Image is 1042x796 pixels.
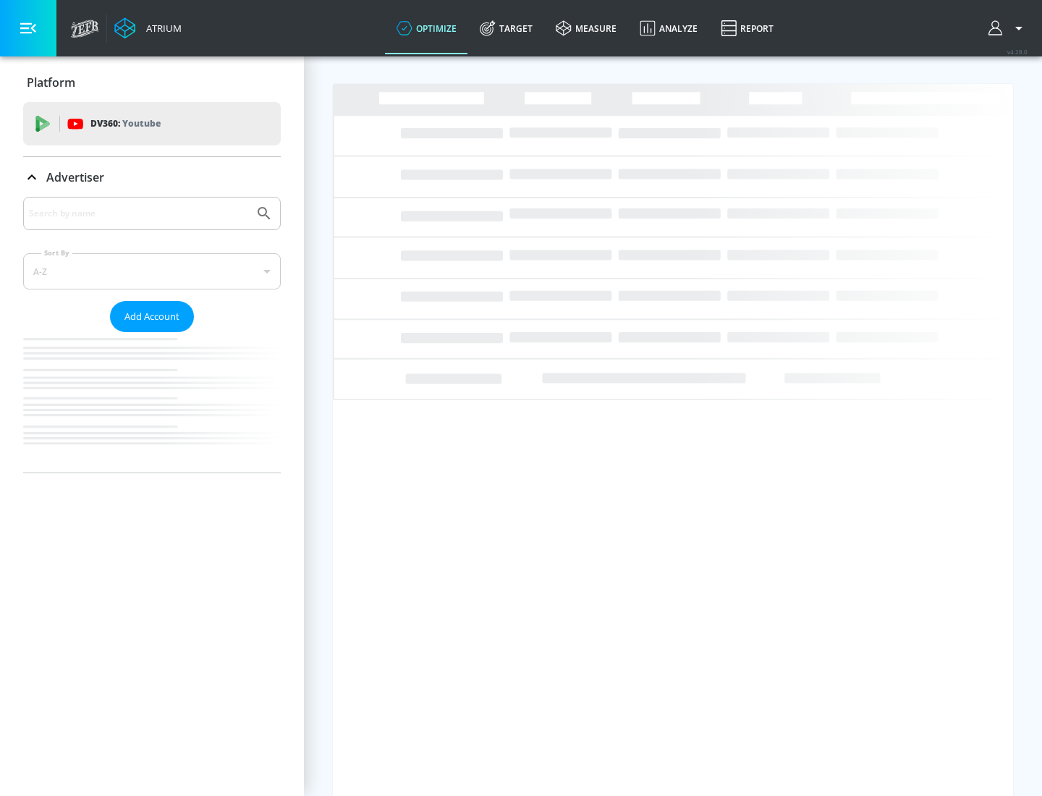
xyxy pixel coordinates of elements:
[468,2,544,54] a: Target
[23,62,281,103] div: Platform
[23,253,281,289] div: A-Z
[140,22,182,35] div: Atrium
[29,204,248,223] input: Search by name
[23,102,281,145] div: DV360: Youtube
[41,248,72,258] label: Sort By
[90,116,161,132] p: DV360:
[1007,48,1028,56] span: v 4.28.0
[23,197,281,473] div: Advertiser
[27,75,75,90] p: Platform
[544,2,628,54] a: measure
[23,157,281,198] div: Advertiser
[110,301,194,332] button: Add Account
[709,2,785,54] a: Report
[385,2,468,54] a: optimize
[122,116,161,131] p: Youtube
[46,169,104,185] p: Advertiser
[114,17,182,39] a: Atrium
[628,2,709,54] a: Analyze
[124,308,179,325] span: Add Account
[23,332,281,473] nav: list of Advertiser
